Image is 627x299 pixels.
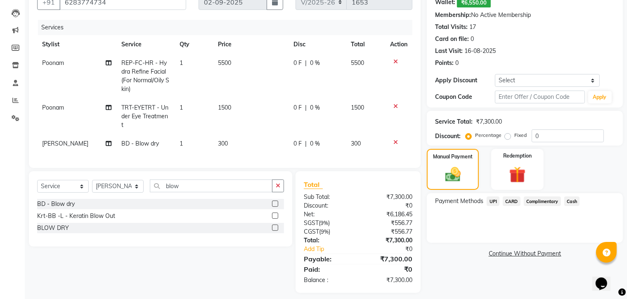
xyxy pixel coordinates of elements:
[42,59,64,67] span: Poonam
[435,11,615,19] div: No Active Membership
[469,23,476,31] div: 17
[358,276,419,285] div: ₹7,300.00
[358,201,419,210] div: ₹0
[435,132,461,141] div: Discount:
[358,236,419,245] div: ₹7,300.00
[503,196,521,206] span: CARD
[121,59,169,93] span: REP-FC-HR - Hydra Refine Facial (For Normal/Oily Skin)
[37,212,115,220] div: Krt-BB -L - Keratin Blow Out
[218,140,228,147] span: 300
[42,104,64,111] span: Poonam
[310,59,320,67] span: 0 %
[504,165,531,185] img: _gift.svg
[475,132,502,139] label: Percentage
[358,219,419,227] div: ₹556.77
[351,59,364,67] span: 5500
[121,104,168,129] span: TRT-EYETRT - Under Eye Treatment
[346,35,385,54] th: Total
[37,200,75,208] div: BD - Blow dry
[293,103,302,112] span: 0 F
[42,140,88,147] span: [PERSON_NAME]
[435,59,454,67] div: Points:
[358,210,419,219] div: ₹6,186.45
[180,140,183,147] span: 1
[37,224,69,232] div: BLOW DRY
[305,103,307,112] span: |
[351,140,361,147] span: 300
[368,245,419,254] div: ₹0
[304,219,319,227] span: SGST
[435,117,473,126] div: Service Total:
[435,76,495,85] div: Apply Discount
[564,196,580,206] span: Cash
[428,249,621,258] a: Continue Without Payment
[213,35,289,54] th: Price
[289,35,346,54] th: Disc
[487,196,499,206] span: UPI
[37,35,116,54] th: Stylist
[320,220,328,226] span: 9%
[514,132,527,139] label: Fixed
[435,23,468,31] div: Total Visits:
[298,210,358,219] div: Net:
[310,139,320,148] span: 0 %
[464,47,496,55] div: 16-08-2025
[298,227,358,236] div: ( )
[435,35,469,43] div: Card on file:
[592,266,619,291] iframe: chat widget
[358,264,419,274] div: ₹0
[435,197,483,206] span: Payment Methods
[218,104,231,111] span: 1500
[588,91,612,103] button: Apply
[38,20,419,35] div: Services
[476,117,502,126] div: ₹7,300.00
[298,245,368,254] a: Add Tip
[298,236,358,245] div: Total:
[310,103,320,112] span: 0 %
[298,264,358,274] div: Paid:
[305,59,307,67] span: |
[495,91,584,103] input: Enter Offer / Coupon Code
[524,196,561,206] span: Complimentary
[298,201,358,210] div: Discount:
[298,193,358,201] div: Sub Total:
[503,152,532,160] label: Redemption
[435,93,495,101] div: Coupon Code
[180,59,183,67] span: 1
[385,35,412,54] th: Action
[321,228,329,235] span: 9%
[218,59,231,67] span: 5500
[455,59,459,67] div: 0
[298,276,358,285] div: Balance :
[351,104,364,111] span: 1500
[435,11,471,19] div: Membership:
[440,165,466,184] img: _cash.svg
[358,254,419,264] div: ₹7,300.00
[305,139,307,148] span: |
[175,35,213,54] th: Qty
[433,153,473,160] label: Manual Payment
[116,35,175,54] th: Service
[298,254,358,264] div: Payable:
[304,180,323,189] span: Total
[293,59,302,67] span: 0 F
[358,227,419,236] div: ₹556.77
[471,35,474,43] div: 0
[150,179,272,192] input: Search or Scan
[180,104,183,111] span: 1
[358,193,419,201] div: ₹7,300.00
[304,228,319,235] span: CGST
[293,139,302,148] span: 0 F
[298,219,358,227] div: ( )
[435,47,463,55] div: Last Visit:
[121,140,159,147] span: BD - Blow dry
